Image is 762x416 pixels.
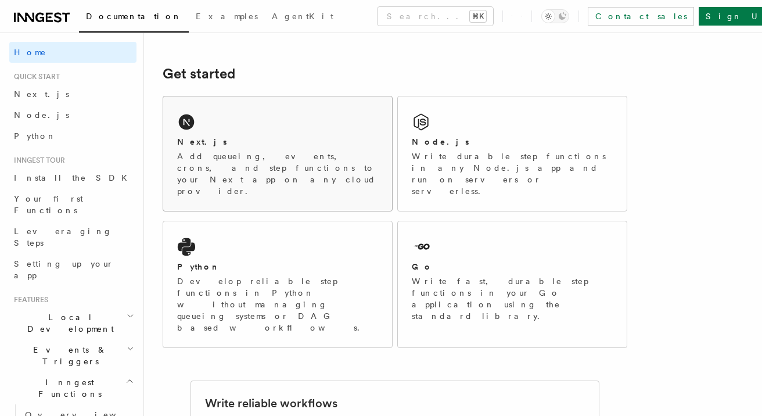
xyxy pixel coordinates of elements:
[14,89,69,99] span: Next.js
[163,66,235,82] a: Get started
[177,150,378,197] p: Add queueing, events, crons, and step functions to your Next app on any cloud provider.
[9,156,65,165] span: Inngest tour
[86,12,182,21] span: Documentation
[412,275,613,322] p: Write fast, durable step functions in your Go application using the standard library.
[541,9,569,23] button: Toggle dark mode
[9,339,136,372] button: Events & Triggers
[9,42,136,63] a: Home
[412,261,433,272] h2: Go
[14,227,112,248] span: Leveraging Steps
[196,12,258,21] span: Examples
[14,259,114,280] span: Setting up your app
[9,221,136,253] a: Leveraging Steps
[9,372,136,404] button: Inngest Functions
[14,194,83,215] span: Your first Functions
[9,105,136,125] a: Node.js
[588,7,694,26] a: Contact sales
[9,84,136,105] a: Next.js
[177,275,378,333] p: Develop reliable step functions in Python without managing queueing systems or DAG based workflows.
[205,395,337,411] h2: Write reliable workflows
[79,3,189,33] a: Documentation
[9,188,136,221] a: Your first Functions
[9,72,60,81] span: Quick start
[272,12,333,21] span: AgentKit
[189,3,265,31] a: Examples
[9,125,136,146] a: Python
[397,221,627,348] a: GoWrite fast, durable step functions in your Go application using the standard library.
[14,46,46,58] span: Home
[412,150,613,197] p: Write durable step functions in any Node.js app and run on servers or serverless.
[9,344,127,367] span: Events & Triggers
[163,96,393,211] a: Next.jsAdd queueing, events, crons, and step functions to your Next app on any cloud provider.
[177,261,220,272] h2: Python
[378,7,493,26] button: Search...⌘K
[265,3,340,31] a: AgentKit
[9,376,125,400] span: Inngest Functions
[9,295,48,304] span: Features
[9,167,136,188] a: Install the SDK
[412,136,469,148] h2: Node.js
[397,96,627,211] a: Node.jsWrite durable step functions in any Node.js app and run on servers or serverless.
[9,253,136,286] a: Setting up your app
[14,131,56,141] span: Python
[9,307,136,339] button: Local Development
[14,110,69,120] span: Node.js
[470,10,486,22] kbd: ⌘K
[9,311,127,335] span: Local Development
[177,136,227,148] h2: Next.js
[163,221,393,348] a: PythonDevelop reliable step functions in Python without managing queueing systems or DAG based wo...
[14,173,134,182] span: Install the SDK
